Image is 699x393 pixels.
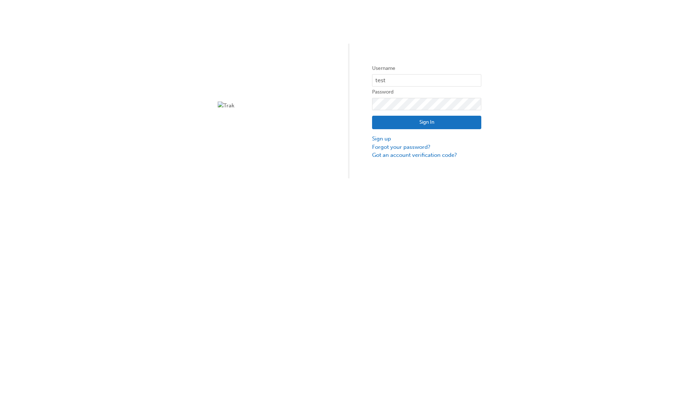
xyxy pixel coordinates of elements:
[372,64,481,73] label: Username
[372,135,481,143] a: Sign up
[372,74,481,87] input: Username
[372,143,481,151] a: Forgot your password?
[372,88,481,96] label: Password
[218,102,327,110] img: Trak
[372,151,481,159] a: Got an account verification code?
[372,116,481,130] button: Sign In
